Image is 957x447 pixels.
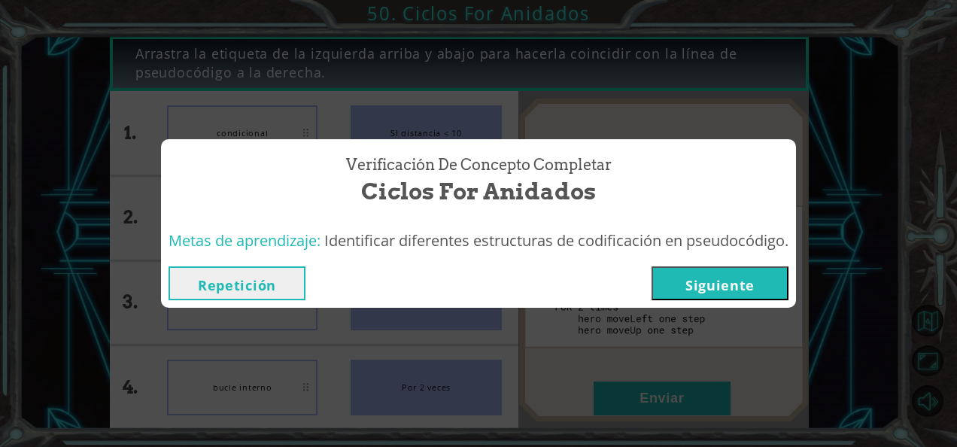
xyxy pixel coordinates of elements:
button: Siguiente [652,266,788,300]
span: Verificación de Concepto Completar [346,154,612,176]
span: Metas de aprendizaje: [169,230,321,251]
span: Identificar diferentes estructuras de codificación en pseudocódigo. [324,230,788,251]
span: Ciclos For Anidados [361,175,596,208]
button: Repetición [169,266,305,300]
